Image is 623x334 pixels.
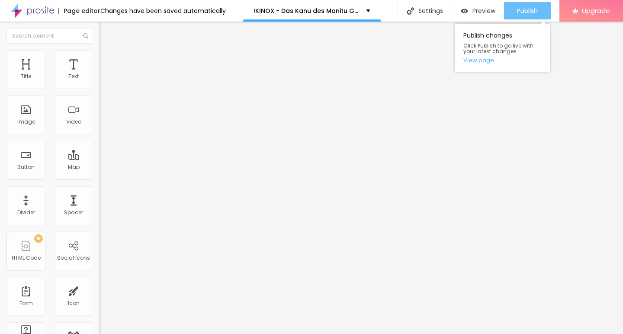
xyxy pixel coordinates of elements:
[463,57,541,63] a: View page
[66,119,81,125] div: Video
[472,7,495,14] span: Preview
[17,164,35,170] div: Button
[6,28,93,44] input: Search element
[64,210,83,216] div: Spacer
[19,300,33,306] div: Form
[582,7,610,14] span: Upgrade
[17,119,35,125] div: Image
[254,8,360,14] p: !KINOX - Das Kanu des Manitu Ganzer Film Deutsch Stream
[455,24,550,72] div: Publish changes
[83,33,88,38] img: Icone
[17,210,35,216] div: Divider
[504,2,551,19] button: Publish
[58,8,100,14] div: Page editor
[57,255,90,261] div: Social Icons
[407,7,414,15] img: Icone
[12,255,41,261] div: HTML Code
[461,7,468,15] img: view-1.svg
[100,22,623,334] iframe: Editor
[68,300,80,306] div: Icon
[517,7,538,14] span: Publish
[100,8,226,14] div: Changes have been saved automatically
[68,164,80,170] div: Map
[68,73,79,80] div: Text
[452,2,504,19] button: Preview
[21,73,31,80] div: Title
[463,43,541,54] span: Click Publish to go live with your latest changes.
